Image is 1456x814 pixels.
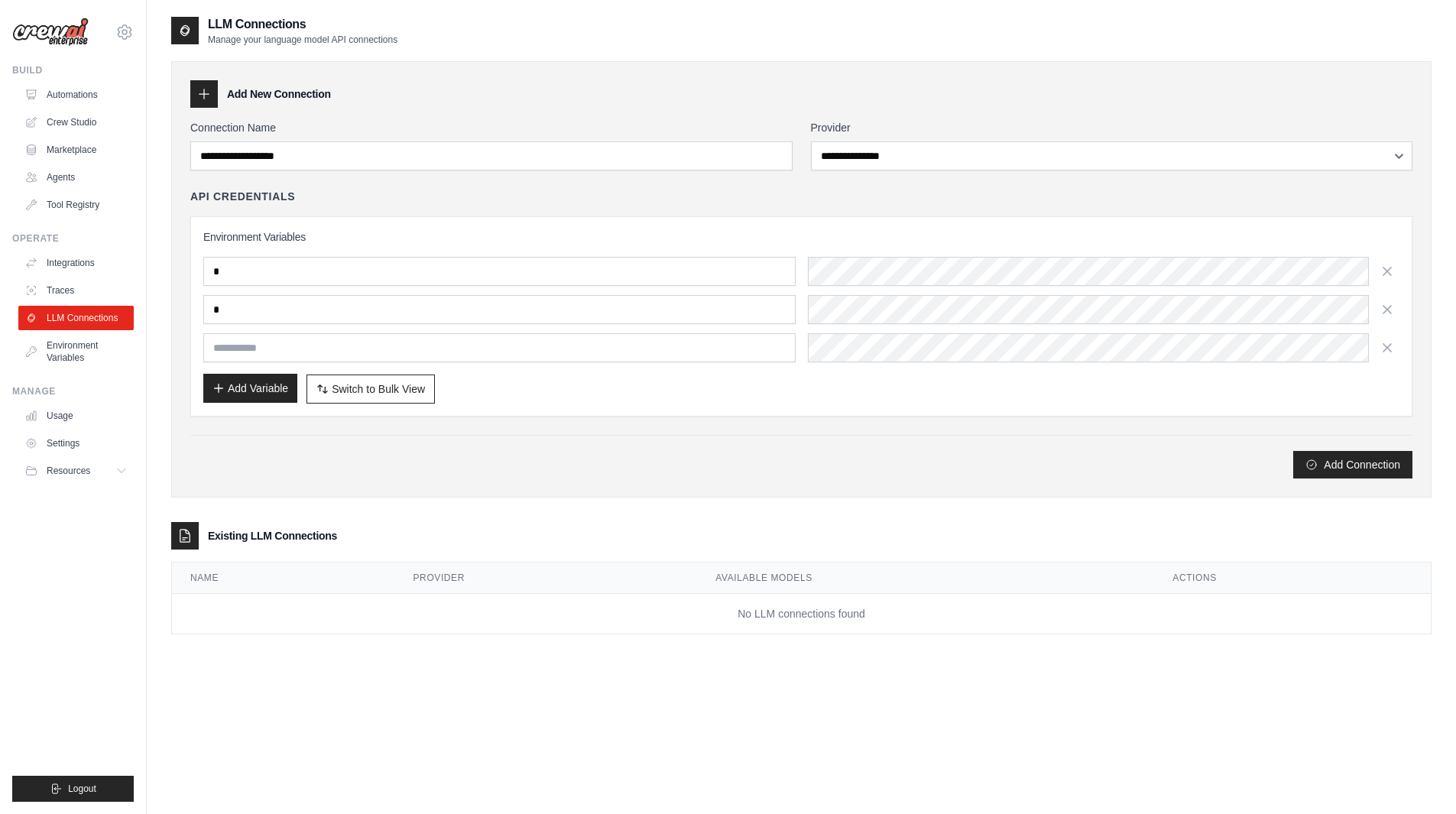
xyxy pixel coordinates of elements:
span: Logout [68,783,96,795]
td: No LLM connections found [172,594,1431,634]
button: Add Connection [1293,451,1412,478]
a: Usage [18,404,134,428]
img: Logo [12,18,89,47]
th: Name [172,563,395,594]
span: Resources [47,465,90,477]
a: Settings [18,431,134,456]
th: Provider [395,563,698,594]
a: Environment Variables [18,333,134,370]
a: Traces [18,278,134,303]
h3: Existing LLM Connections [208,528,337,543]
button: Switch to Bulk View [306,375,435,404]
h3: Add New Connection [227,86,331,102]
h2: LLM Connections [208,15,397,34]
a: Tool Registry [18,193,134,217]
a: Crew Studio [18,110,134,135]
button: Resources [18,459,134,483]
a: Automations [18,83,134,107]
p: Manage your language model API connections [208,34,397,46]
th: Available Models [697,563,1154,594]
label: Provider [811,120,1413,135]
th: Actions [1154,563,1431,594]
a: LLM Connections [18,306,134,330]
a: Agents [18,165,134,190]
h3: Environment Variables [203,229,1399,245]
div: Manage [12,385,134,397]
span: Switch to Bulk View [332,381,425,397]
button: Add Variable [203,374,297,403]
a: Marketplace [18,138,134,162]
h4: API Credentials [190,189,295,204]
button: Logout [12,776,134,802]
div: Build [12,64,134,76]
label: Connection Name [190,120,793,135]
div: Operate [12,232,134,245]
a: Integrations [18,251,134,275]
